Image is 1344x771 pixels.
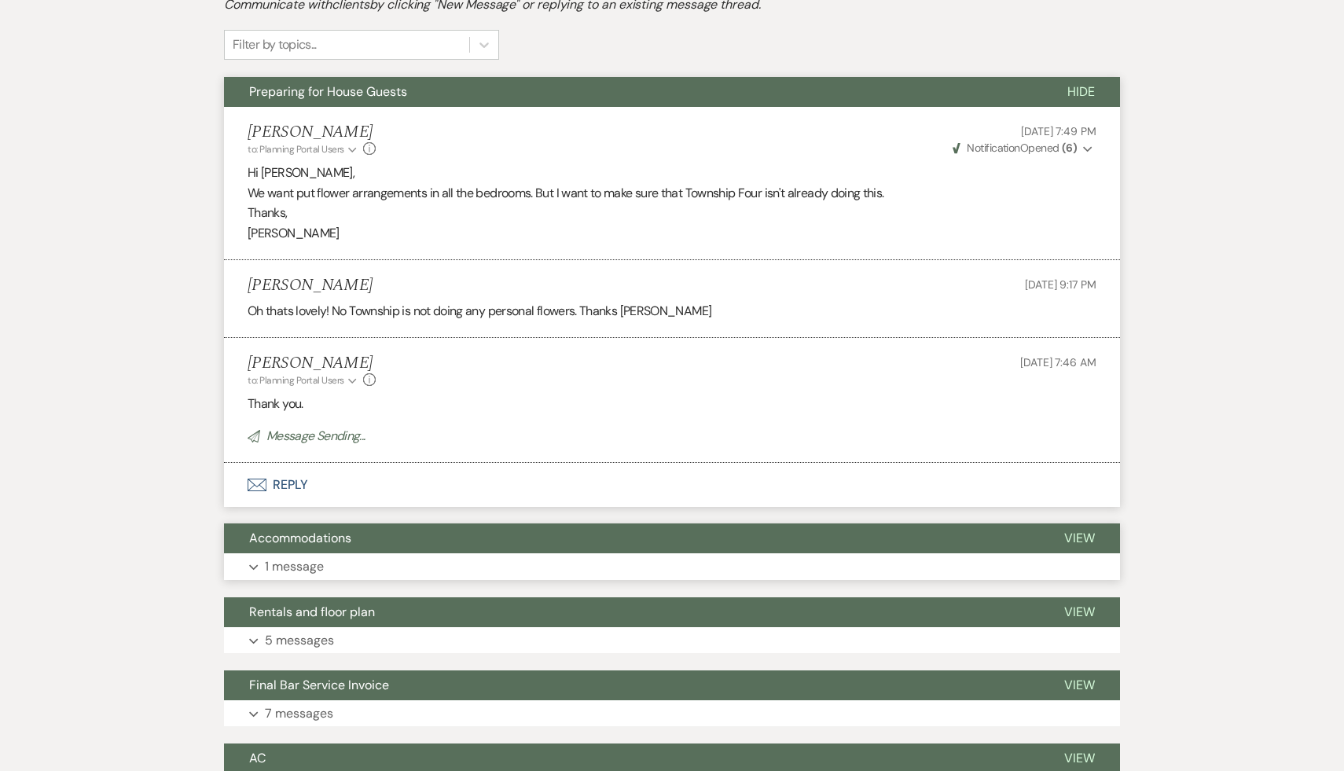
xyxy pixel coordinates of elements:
[1039,670,1120,700] button: View
[248,203,1096,223] p: Thanks,
[1064,677,1095,693] span: View
[249,83,407,100] span: Preparing for House Guests
[1039,597,1120,627] button: View
[224,670,1039,700] button: Final Bar Service Invoice
[224,77,1042,107] button: Preparing for House Guests
[248,163,1096,183] p: Hi [PERSON_NAME],
[265,630,334,651] p: 5 messages
[248,373,359,387] button: to: Planning Portal Users
[224,700,1120,727] button: 7 messages
[248,223,1096,244] p: [PERSON_NAME]
[249,530,351,546] span: Accommodations
[265,703,333,724] p: 7 messages
[950,140,1096,156] button: NotificationOpened (6)
[265,556,324,577] p: 1 message
[248,143,344,156] span: to: Planning Portal Users
[1064,604,1095,620] span: View
[224,463,1120,507] button: Reply
[248,123,376,142] h5: [PERSON_NAME]
[1062,141,1077,155] strong: ( 6 )
[248,301,1096,321] p: Oh thats lovely! No Township is not doing any personal flowers. Thanks [PERSON_NAME]
[249,604,375,620] span: Rentals and floor plan
[248,374,344,387] span: to: Planning Portal Users
[248,276,373,296] h5: [PERSON_NAME]
[248,394,1096,414] p: Thank you.
[248,142,359,156] button: to: Planning Portal Users
[224,553,1120,580] button: 1 message
[1025,277,1096,292] span: [DATE] 9:17 PM
[1067,83,1095,100] span: Hide
[967,141,1019,155] span: Notification
[248,354,376,373] h5: [PERSON_NAME]
[953,141,1077,155] span: Opened
[224,597,1039,627] button: Rentals and floor plan
[224,523,1039,553] button: Accommodations
[249,750,266,766] span: AC
[233,35,317,54] div: Filter by topics...
[1021,124,1096,138] span: [DATE] 7:49 PM
[1039,523,1120,553] button: View
[224,627,1120,654] button: 5 messages
[1042,77,1120,107] button: Hide
[1020,355,1096,369] span: [DATE] 7:46 AM
[248,183,1096,204] p: We want put flower arrangements in all the bedrooms. But I want to make sure that Township Four i...
[249,677,389,693] span: Final Bar Service Invoice
[1064,750,1095,766] span: View
[1064,530,1095,546] span: View
[248,426,1096,446] p: Message Sending...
